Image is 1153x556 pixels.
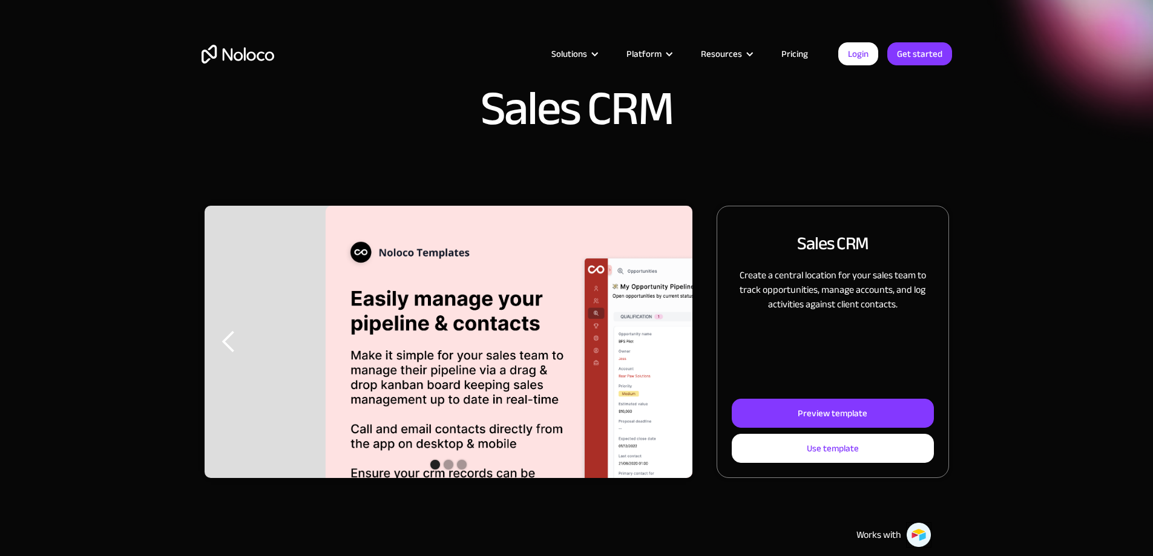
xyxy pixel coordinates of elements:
[481,85,673,133] h1: Sales CRM
[536,46,611,62] div: Solutions
[797,231,869,256] h2: Sales CRM
[807,440,859,456] div: Use template
[732,399,933,428] a: Preview template
[732,268,933,312] p: Create a central location for your sales team to track opportunities, manage accounts, and log ac...
[732,434,933,463] a: Use template
[626,46,662,62] div: Platform
[887,42,952,65] a: Get started
[551,46,587,62] div: Solutions
[644,206,692,478] div: next slide
[906,522,931,548] img: Airtable
[701,46,742,62] div: Resources
[205,206,253,478] div: previous slide
[798,405,867,421] div: Preview template
[326,206,814,478] div: 3 of 3
[457,460,467,469] div: Show slide 3 of 3
[611,46,686,62] div: Platform
[444,460,453,469] div: Show slide 2 of 3
[838,42,878,65] a: Login
[766,46,823,62] a: Pricing
[856,528,901,542] div: Works with
[686,46,766,62] div: Resources
[205,206,693,478] div: carousel
[202,45,274,64] a: home
[430,460,440,469] div: Show slide 1 of 3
